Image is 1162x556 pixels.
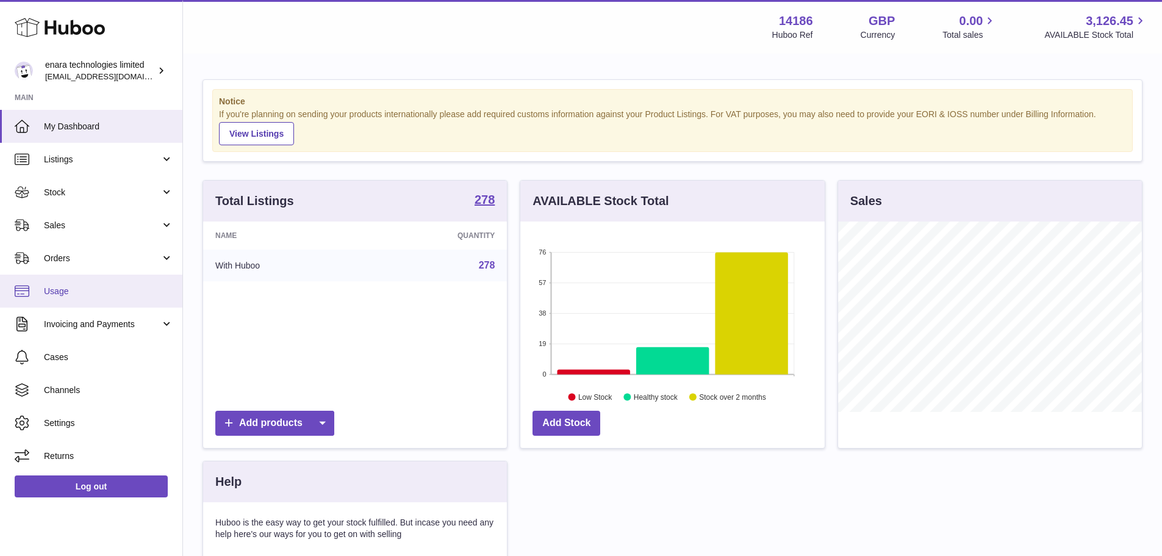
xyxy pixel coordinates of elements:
span: Total sales [942,29,997,41]
div: enara technologies limited [45,59,155,82]
a: 0.00 Total sales [942,13,997,41]
td: With Huboo [203,250,364,281]
th: Name [203,222,364,250]
a: View Listings [219,122,294,145]
a: 278 [479,260,495,270]
img: internalAdmin-14186@internal.huboo.com [15,62,33,80]
h3: AVAILABLE Stock Total [533,193,669,209]
span: 3,126.45 [1086,13,1133,29]
span: 0.00 [959,13,983,29]
h3: Help [215,474,242,490]
text: Stock over 2 months [700,392,766,401]
p: Huboo is the easy way to get your stock fulfilled. But incase you need any help here's our ways f... [215,517,495,540]
text: Low Stock [578,392,612,401]
span: Settings [44,417,173,429]
text: 57 [539,279,547,286]
div: Currency [861,29,895,41]
text: 76 [539,248,547,256]
span: Channels [44,385,173,396]
strong: 278 [475,193,495,206]
div: Huboo Ref [772,29,813,41]
span: My Dashboard [44,121,173,132]
div: If you're planning on sending your products internationally please add required customs informati... [219,109,1126,145]
text: 19 [539,340,547,347]
a: Add products [215,411,334,436]
strong: Notice [219,96,1126,107]
a: 3,126.45 AVAILABLE Stock Total [1044,13,1147,41]
h3: Total Listings [215,193,294,209]
span: Listings [44,154,160,165]
span: [EMAIL_ADDRESS][DOMAIN_NAME] [45,71,179,81]
span: Stock [44,187,160,198]
a: Log out [15,475,168,497]
span: Usage [44,286,173,297]
text: 38 [539,309,547,317]
span: AVAILABLE Stock Total [1044,29,1147,41]
th: Quantity [364,222,507,250]
span: Cases [44,352,173,363]
a: Add Stock [533,411,600,436]
strong: 14186 [779,13,813,29]
span: Returns [44,450,173,462]
a: 278 [475,193,495,208]
strong: GBP [869,13,895,29]
text: Healthy stock [634,392,678,401]
text: 0 [543,370,547,378]
span: Invoicing and Payments [44,319,160,330]
span: Orders [44,253,160,264]
h3: Sales [850,193,882,209]
span: Sales [44,220,160,231]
